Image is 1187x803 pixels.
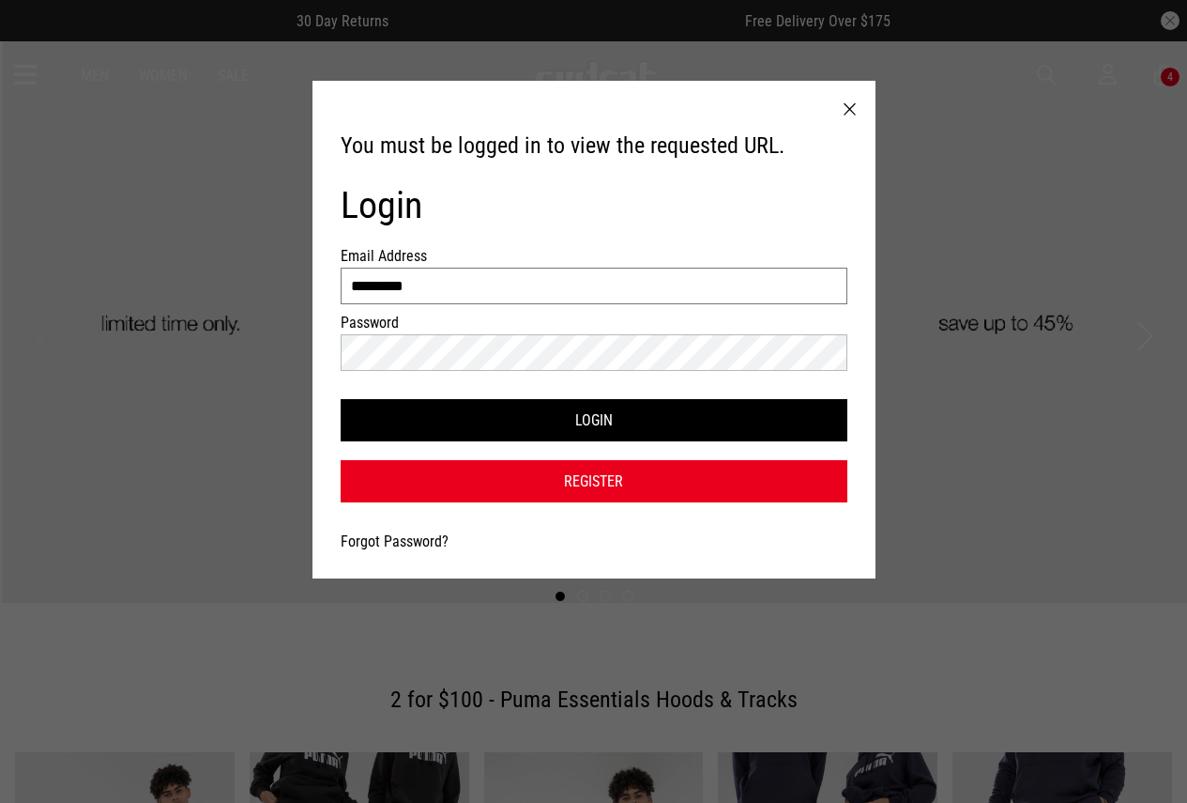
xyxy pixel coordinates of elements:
[341,183,847,228] h1: Login
[341,533,449,550] a: Forgot Password?
[341,399,847,441] button: Login
[341,131,847,162] h3: You must be logged in to view the requested URL.
[341,314,442,332] label: Password
[341,247,442,265] label: Email Address
[341,460,847,502] a: Register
